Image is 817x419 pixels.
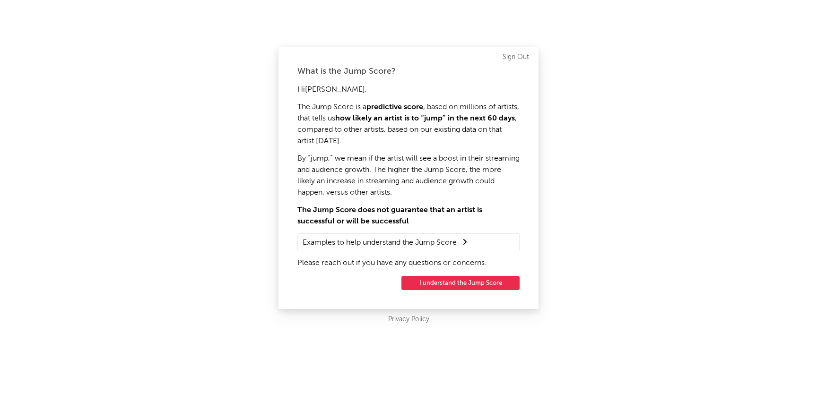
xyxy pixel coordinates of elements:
strong: The Jump Score does not guarantee that an artist is successful or will be successful [297,206,482,225]
p: Hi [PERSON_NAME] , [297,84,520,95]
button: I understand the Jump Score [401,276,520,290]
p: Please reach out if you have any questions or concerns. [297,257,520,269]
strong: predictive score [366,103,423,111]
strong: how likely an artist is to “jump” in the next 60 days [335,115,515,122]
p: The Jump Score is a , based on millions of artists, that tells us , compared to other artists, ba... [297,102,520,147]
a: Sign Out [503,51,529,63]
div: What is the Jump Score? [297,66,520,77]
p: By “jump,” we mean if the artist will see a boost in their streaming and audience growth. The hig... [297,153,520,198]
summary: Examples to help understand the Jump Score [303,236,514,248]
a: Privacy Policy [388,314,429,325]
